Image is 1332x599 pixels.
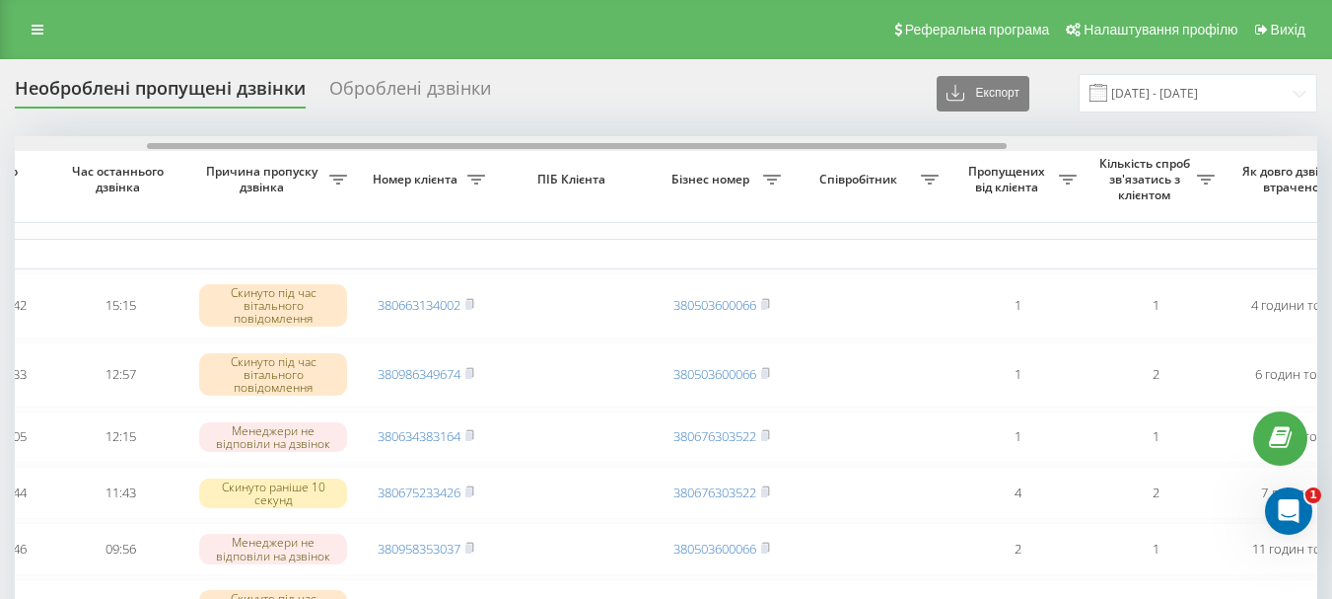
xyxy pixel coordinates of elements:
td: 2 [1087,342,1225,408]
td: 2 [948,523,1087,575]
a: 380503600066 [673,296,756,314]
div: Скинуто під час вітального повідомлення [199,353,347,397]
a: 380634383164 [378,427,460,445]
td: 1 [948,412,1087,464]
span: Налаштування профілю [1084,22,1237,37]
a: 380958353037 [378,540,460,558]
span: ПІБ Клієнта [512,172,636,187]
td: 2 [1087,467,1225,519]
div: Скинуто під час вітального повідомлення [199,284,347,328]
div: Скинуто раніше 10 секунд [199,479,347,508]
td: 12:15 [51,412,189,464]
span: Час останнього дзвінка [67,164,174,194]
td: 11:43 [51,467,189,519]
a: 380676303522 [673,427,756,445]
div: Необроблені пропущені дзвінки [15,78,306,109]
span: Номер клієнта [367,172,467,187]
div: Менеджери не відповіли на дзвінок [199,534,347,563]
span: 1 [1305,487,1321,503]
span: Співробітник [801,172,921,187]
a: 380503600066 [673,365,756,383]
span: Пропущених від клієнта [958,164,1059,194]
a: 380663134002 [378,296,460,314]
span: Реферальна програма [905,22,1050,37]
a: 380675233426 [378,484,460,501]
td: 09:56 [51,523,189,575]
div: Менеджери не відповіли на дзвінок [199,422,347,452]
iframe: Intercom live chat [1265,487,1312,535]
td: 15:15 [51,273,189,338]
button: Експорт [937,76,1029,112]
a: 380986349674 [378,365,460,383]
td: 1 [948,273,1087,338]
td: 1 [1087,412,1225,464]
td: 1 [1087,273,1225,338]
td: 1 [1087,523,1225,575]
span: Причина пропуску дзвінка [199,164,329,194]
td: 1 [948,342,1087,408]
td: 4 [948,467,1087,519]
a: 380676303522 [673,484,756,501]
td: 12:57 [51,342,189,408]
span: Бізнес номер [663,172,763,187]
span: Вихід [1271,22,1305,37]
span: Кількість спроб зв'язатись з клієнтом [1096,156,1197,202]
div: Оброблені дзвінки [329,78,491,109]
a: 380503600066 [673,540,756,558]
